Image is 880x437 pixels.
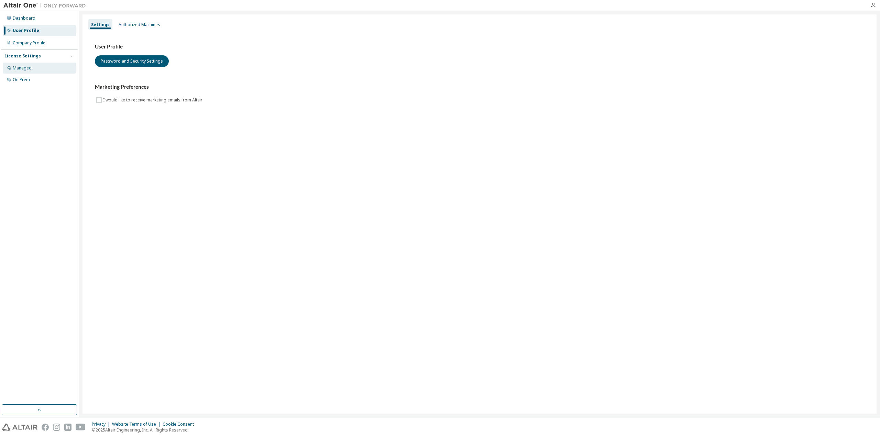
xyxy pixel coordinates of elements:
[13,15,35,21] div: Dashboard
[95,84,864,90] h3: Marketing Preferences
[13,77,30,83] div: On Prem
[95,55,169,67] button: Password and Security Settings
[64,424,71,431] img: linkedin.svg
[4,53,41,59] div: License Settings
[163,422,198,427] div: Cookie Consent
[92,422,112,427] div: Privacy
[3,2,89,9] img: Altair One
[112,422,163,427] div: Website Terms of Use
[76,424,86,431] img: youtube.svg
[13,28,39,33] div: User Profile
[2,424,37,431] img: altair_logo.svg
[119,22,160,28] div: Authorized Machines
[91,22,110,28] div: Settings
[92,427,198,433] p: © 2025 Altair Engineering, Inc. All Rights Reserved.
[53,424,60,431] img: instagram.svg
[13,65,32,71] div: Managed
[42,424,49,431] img: facebook.svg
[103,96,204,104] label: I would like to receive marketing emails from Altair
[95,43,864,50] h3: User Profile
[13,40,45,46] div: Company Profile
